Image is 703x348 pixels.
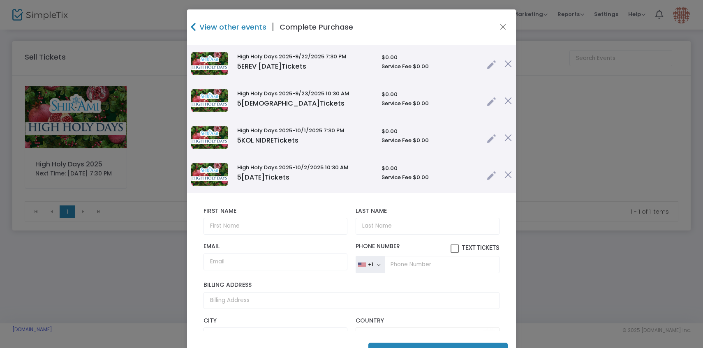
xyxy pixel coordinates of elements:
[203,243,347,250] label: Email
[382,174,479,181] h6: Service Fee $0.00
[368,261,373,268] div: +1
[274,136,298,145] span: Tickets
[237,164,373,171] h6: High Holy Days 2025
[292,164,349,171] span: -10/2/2025 10:30 AM
[203,254,347,270] input: Email
[382,100,479,107] h6: Service Fee $0.00
[498,22,509,32] button: Close
[292,127,345,134] span: -10/1/2025 7:30 PM
[237,53,373,60] h6: High Holy Days 2025
[237,136,241,145] span: 5
[292,90,349,97] span: -9/23/2025 10:30 AM
[237,136,298,145] span: KOL NIDRE
[237,173,241,182] span: 5
[203,292,499,309] input: Billing Address
[356,256,385,273] button: +1
[356,243,499,253] label: Phone Number
[320,99,345,108] span: Tickets
[356,207,499,215] label: Last Name
[266,20,280,35] span: |
[504,60,512,67] img: cross.png
[237,173,289,182] span: [DATE]
[237,62,306,71] span: EREV [DATE]
[292,53,347,60] span: -9/22/2025 7:30 PM
[203,218,347,235] input: First Name
[282,62,306,71] span: Tickets
[385,256,499,273] input: Phone Number
[382,54,479,61] h6: $0.00
[237,99,345,108] span: [DEMOGRAPHIC_DATA]
[203,317,347,325] label: City
[504,171,512,178] img: cross.png
[382,91,479,98] h6: $0.00
[191,163,228,186] img: 638895900296059837SimpleTix.png
[504,134,512,141] img: cross.png
[280,21,353,32] h4: Complete Purchase
[382,137,479,144] h6: Service Fee $0.00
[191,89,228,112] img: 638895900296059837SimpleTix.png
[382,128,479,135] h6: $0.00
[237,90,373,97] h6: High Holy Days 2025
[356,317,499,325] label: Country
[237,62,241,71] span: 5
[237,127,373,134] h6: High Holy Days 2025
[191,126,228,149] img: 638895900296059837SimpleTix.png
[191,52,228,75] img: 638895900296059837SimpleTix.png
[203,207,347,215] label: First Name
[265,173,289,182] span: Tickets
[382,165,479,172] h6: $0.00
[504,97,512,104] img: cross.png
[203,327,347,344] input: City
[356,218,499,235] input: Last Name
[197,21,266,32] h4: View other events
[382,63,479,70] h6: Service Fee $0.00
[203,281,499,289] label: Billing Address
[237,99,241,108] span: 5
[462,244,499,251] span: Text Tickets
